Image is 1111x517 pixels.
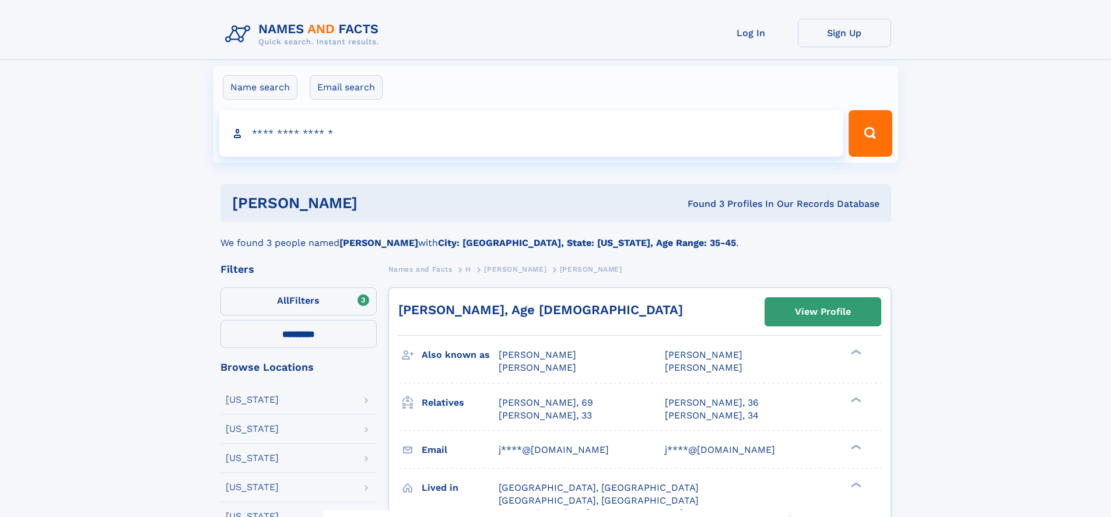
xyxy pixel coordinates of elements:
[705,19,798,47] a: Log In
[220,19,388,50] img: Logo Names and Facts
[560,265,622,273] span: [PERSON_NAME]
[499,409,592,422] a: [PERSON_NAME], 33
[232,196,523,210] h1: [PERSON_NAME]
[310,75,383,100] label: Email search
[665,349,742,360] span: [PERSON_NAME]
[848,481,862,488] div: ❯
[848,349,862,356] div: ❯
[422,345,499,365] h3: Also known as
[438,237,736,248] b: City: [GEOGRAPHIC_DATA], State: [US_STATE], Age Range: 35-45
[499,495,699,506] span: [GEOGRAPHIC_DATA], [GEOGRAPHIC_DATA]
[226,395,279,405] div: [US_STATE]
[848,443,862,451] div: ❯
[798,19,891,47] a: Sign Up
[277,295,289,306] span: All
[765,298,881,326] a: View Profile
[849,110,892,157] button: Search Button
[226,483,279,492] div: [US_STATE]
[499,349,576,360] span: [PERSON_NAME]
[665,396,759,409] a: [PERSON_NAME], 36
[795,298,851,325] div: View Profile
[465,265,471,273] span: H
[226,453,279,463] div: [US_STATE]
[665,409,759,422] a: [PERSON_NAME], 34
[523,198,879,210] div: Found 3 Profiles In Our Records Database
[398,303,683,317] a: [PERSON_NAME], Age [DEMOGRAPHIC_DATA]
[499,482,699,493] span: [GEOGRAPHIC_DATA], [GEOGRAPHIC_DATA]
[499,362,576,373] span: [PERSON_NAME]
[220,264,377,275] div: Filters
[422,393,499,413] h3: Relatives
[219,110,844,157] input: search input
[339,237,418,248] b: [PERSON_NAME]
[220,222,891,250] div: We found 3 people named with .
[484,262,546,276] a: [PERSON_NAME]
[223,75,297,100] label: Name search
[226,424,279,434] div: [US_STATE]
[499,396,593,409] a: [PERSON_NAME], 69
[220,287,377,315] label: Filters
[848,396,862,403] div: ❯
[422,440,499,460] h3: Email
[388,262,453,276] a: Names and Facts
[422,478,499,498] h3: Lived in
[465,262,471,276] a: H
[484,265,546,273] span: [PERSON_NAME]
[665,362,742,373] span: [PERSON_NAME]
[220,362,377,372] div: Browse Locations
